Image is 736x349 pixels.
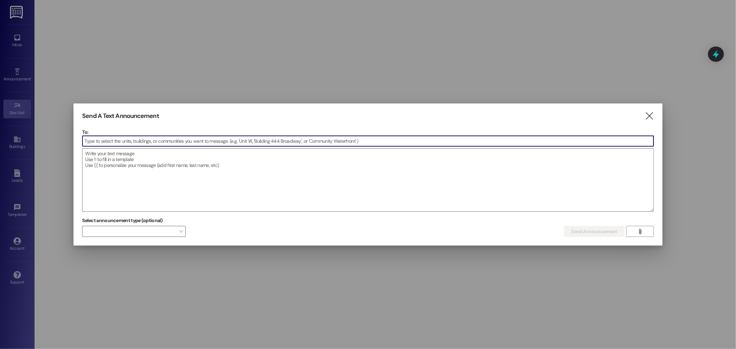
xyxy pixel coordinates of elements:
[82,136,653,146] input: Type to select the units, buildings, or communities you want to message. (e.g. 'Unit 1A', 'Buildi...
[564,226,625,237] button: Send Announcement
[571,228,617,235] span: Send Announcement
[637,229,642,234] i: 
[645,112,654,120] i: 
[82,112,159,120] h3: Send A Text Announcement
[82,215,163,226] label: Select announcement type (optional)
[82,129,654,136] p: To:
